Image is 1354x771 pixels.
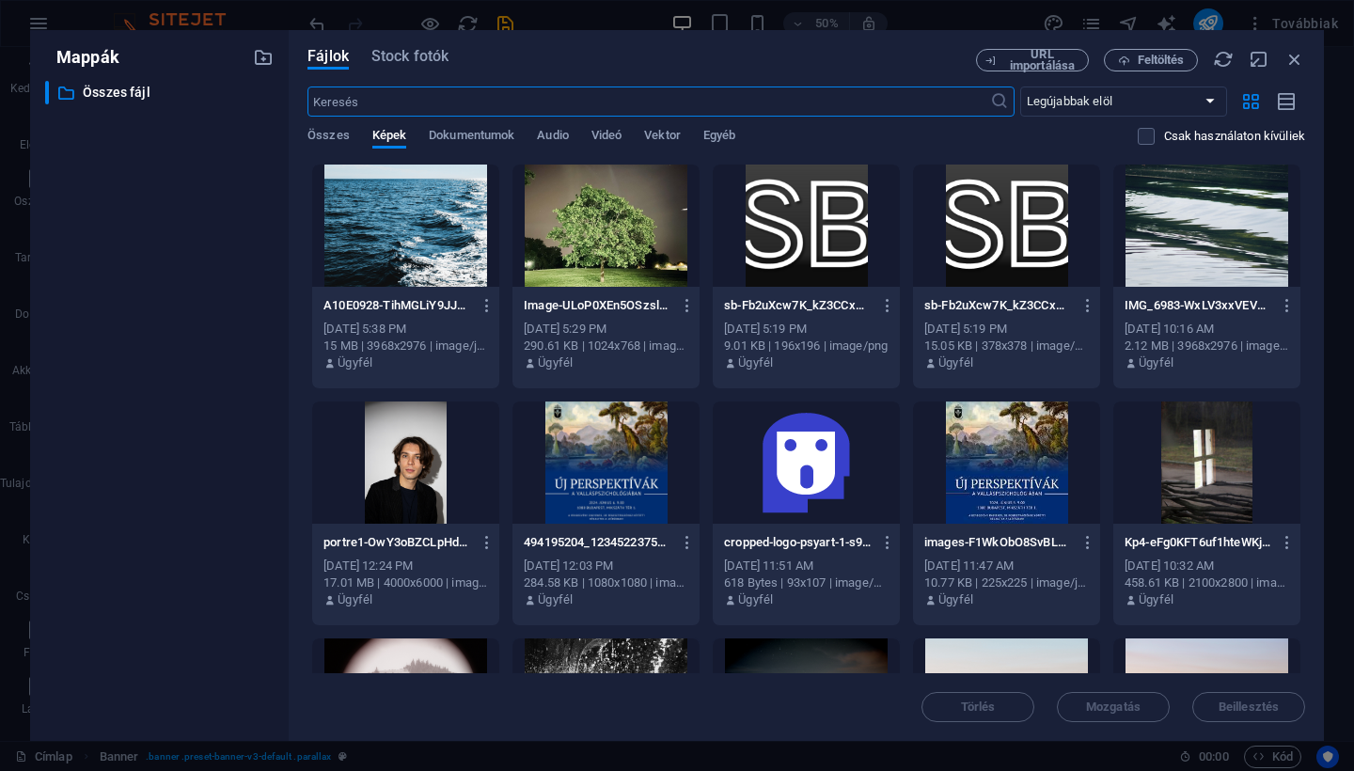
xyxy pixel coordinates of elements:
div: 458.61 KB | 2100x2800 | image/jpeg [1125,574,1289,591]
span: Stock fotók [371,45,449,68]
span: Videó [591,124,622,150]
p: Ügyfél [938,354,973,371]
button: URL importálása [976,49,1089,71]
p: IMG_6983-WxLV3xxVEVJKC9iZYpm52g.jpg [1125,297,1271,314]
div: 9.01 KB | 196x196 | image/png [724,338,889,354]
p: Mappák [45,45,119,70]
span: Képek [372,124,406,150]
p: Ügyfél [538,591,573,608]
div: 2.12 MB | 3968x2976 | image/jpeg [1125,338,1289,354]
div: 17.01 MB | 4000x6000 | image/jpeg [323,574,488,591]
p: sb-Fb2uXcw7K_kZ3CCxCditLA.png [924,297,1071,314]
div: 10.77 KB | 225x225 | image/jpeg [924,574,1089,591]
p: A10E0928-TihMGLiY9JJ_HhhaTzpQ7g.jpg [323,297,470,314]
p: cropped-logo-psyart-1-s9i5HSasZoBDLYQ81uQ_vA.webp [724,534,871,551]
div: [DATE] 11:47 AM [924,558,1089,574]
span: Egyéb [703,124,735,150]
span: Vektor [644,124,681,150]
div: 15 MB | 3968x2976 | image/jpeg [323,338,488,354]
i: Új mappa létrehozása [253,47,274,68]
span: Fájlok [307,45,349,68]
p: images-F1WkObO8SvBLFurG6RpKng.jpg [924,534,1071,551]
p: Ügyfél [938,591,973,608]
p: Ügyfél [538,354,573,371]
div: [DATE] 5:38 PM [323,321,488,338]
div: 290.61 KB | 1024x768 | image/jpeg [524,338,688,354]
i: Újratöltés [1213,49,1234,70]
p: Ügyfél [338,591,372,608]
span: Dokumentumok [429,124,514,150]
span: Összes [307,124,350,150]
span: Feltöltés [1138,55,1185,66]
p: portre1-OwY3oBZCLpHdkHGY53sTkQ.JPG [323,534,470,551]
input: Keresés [307,87,989,117]
div: [DATE] 11:51 AM [724,558,889,574]
button: Feltöltés [1104,49,1198,71]
p: Ügyfél [738,354,773,371]
div: [DATE] 5:29 PM [524,321,688,338]
p: Kp4-eFg0KFT6uf1hteWKj6fZGQ.jpg [1125,534,1271,551]
div: [DATE] 5:19 PM [924,321,1089,338]
span: URL importálása [1004,49,1080,71]
p: Ügyfél [1139,354,1173,371]
div: [DATE] 10:32 AM [1125,558,1289,574]
p: Összes fájl [83,82,239,103]
p: Ügyfél [338,354,372,371]
i: Bezárás [1284,49,1305,70]
i: Minimalizálás [1249,49,1269,70]
div: [DATE] 5:19 PM [724,321,889,338]
p: sb-Fb2uXcw7K_kZ3CCxCditLA-XgheF_Eu_BdUDLdG94JkzQ.png [724,297,871,314]
div: [DATE] 12:24 PM [323,558,488,574]
span: Audio [537,124,568,150]
p: Image-ULoP0XEn5OSzslCea9-Skg.jfif [524,297,670,314]
p: 494195204_1234522375349628_492357768599761697_n-dpb6Df8369V9DRZfeZR5mA.jpg [524,534,670,551]
div: 618 Bytes | 93x107 | image/webp [724,574,889,591]
div: 15.05 KB | 378x378 | image/png [924,338,1089,354]
div: [DATE] 10:16 AM [1125,321,1289,338]
div: ​ [45,81,49,104]
p: Ügyfél [1139,591,1173,608]
p: Csak azokat a fájlokat jeleníti meg, amelyek nincsenek használatban a weboldalon. Az ebben a munk... [1164,128,1305,145]
div: 284.58 KB | 1080x1080 | image/jpeg [524,574,688,591]
p: Ügyfél [738,591,773,608]
div: [DATE] 12:03 PM [524,558,688,574]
